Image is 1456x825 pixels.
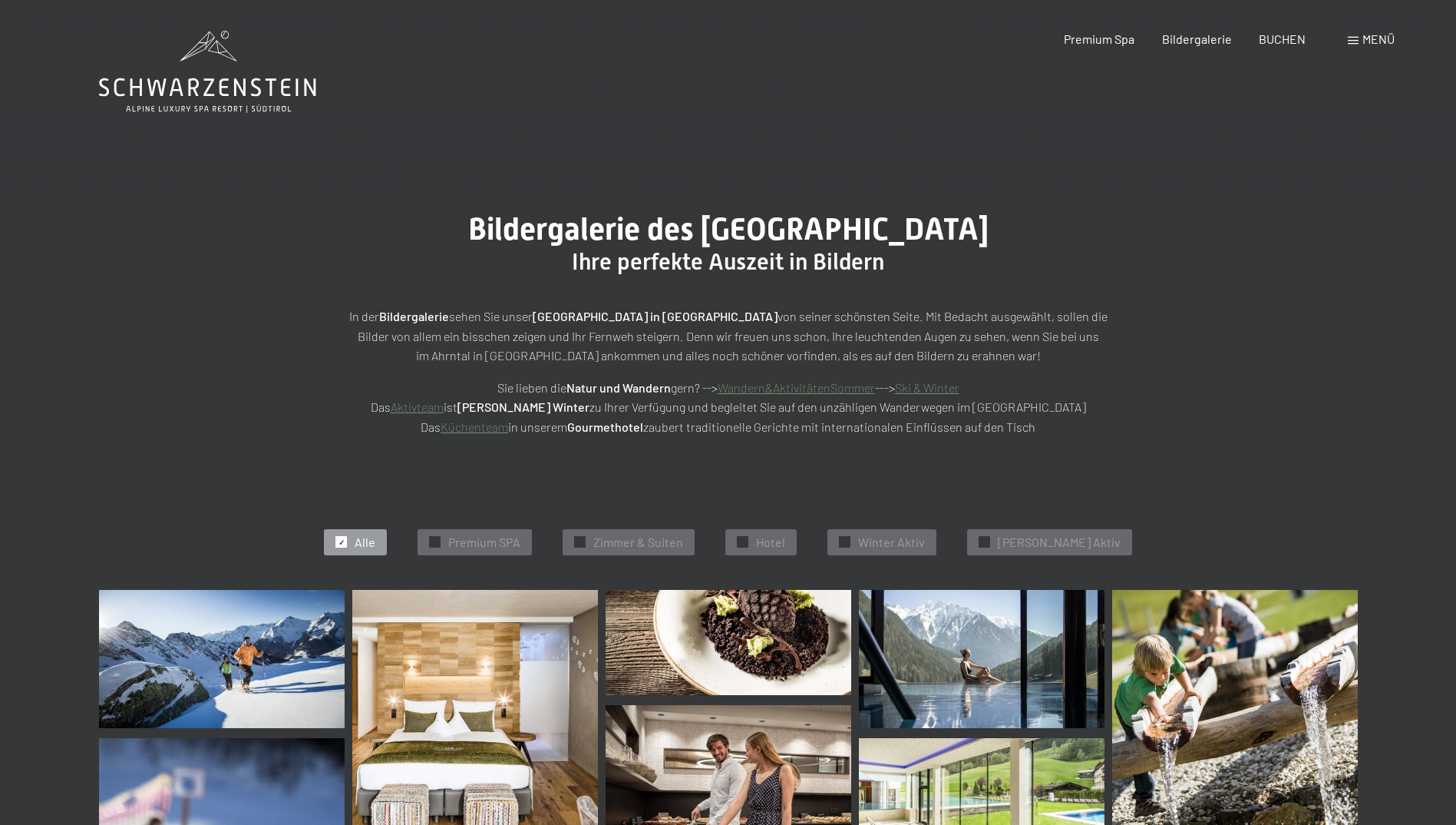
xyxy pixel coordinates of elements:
span: Alle [355,534,375,551]
img: Bildergalerie [606,590,851,695]
a: Wandern&AktivitätenSommer [718,380,875,395]
span: Ihre perfekte Auszeit in Bildern [572,248,884,275]
a: BUCHEN [1259,31,1306,46]
span: [PERSON_NAME] Aktiv [998,534,1121,551]
span: ✓ [432,537,438,548]
a: Aktivteam [391,399,444,414]
span: ✓ [338,537,345,548]
strong: [GEOGRAPHIC_DATA] in [GEOGRAPHIC_DATA] [533,309,778,323]
span: Premium SPA [448,534,520,551]
span: ✓ [577,537,583,548]
p: Sie lieben die gern? --> ---> Das ist zu Ihrer Verfügung und begleitet Sie auf den unzähligen Wan... [345,378,1112,437]
strong: Bildergalerie [379,309,449,323]
span: ✓ [842,537,848,548]
strong: [PERSON_NAME] Winter [457,399,589,414]
img: Bildergalerie [859,590,1104,728]
strong: Natur und Wandern [566,380,671,395]
a: Küchenteam [441,419,508,434]
span: Hotel [756,534,785,551]
span: ✓ [740,537,746,548]
a: Bildergalerie [1162,31,1232,46]
a: Premium Spa [1064,31,1134,46]
span: Menü [1362,31,1395,46]
p: In der sehen Sie unser von seiner schönsten Seite. Mit Bedacht ausgewählt, sollen die Bilder von ... [345,306,1112,366]
span: Winter Aktiv [858,534,925,551]
img: Bildergalerie [99,590,345,728]
span: Zimmer & Suiten [593,534,683,551]
strong: Gourmethotel [567,419,643,434]
a: Ski & Winter [895,380,959,395]
span: ✓ [982,537,988,548]
span: Bildergalerie des [GEOGRAPHIC_DATA] [468,211,989,247]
